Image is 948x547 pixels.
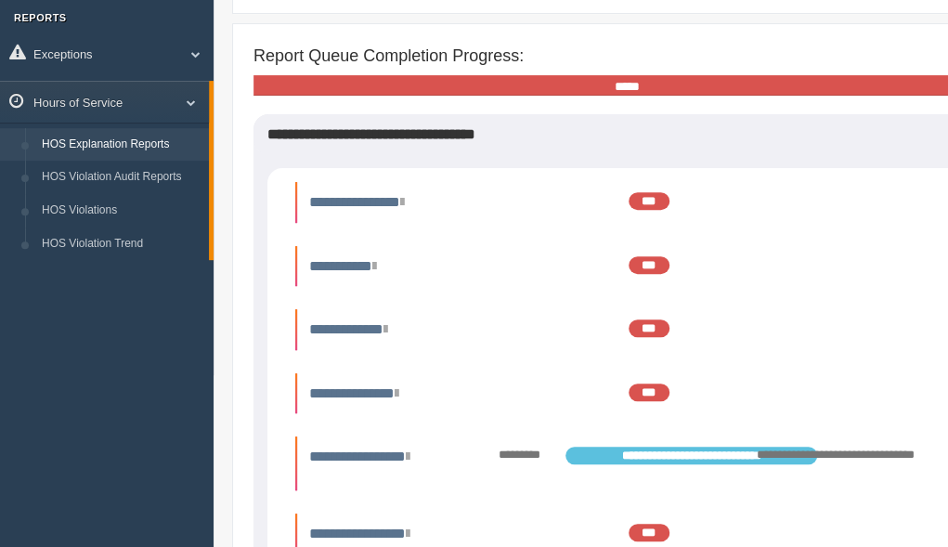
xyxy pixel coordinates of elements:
a: HOS Violation Audit Reports [33,161,209,194]
a: HOS Violation Trend [33,228,209,261]
a: HOS Violations [33,194,209,228]
a: HOS Explanation Reports [33,128,209,162]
